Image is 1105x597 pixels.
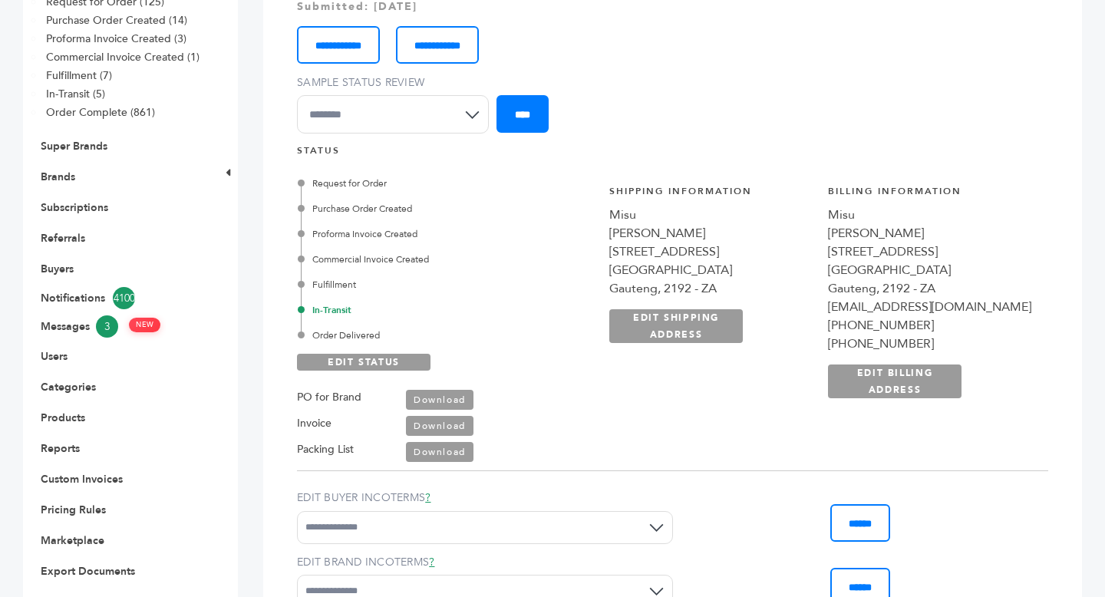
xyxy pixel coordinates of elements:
h4: STATUS [297,144,1048,165]
label: PO for Brand [297,388,361,407]
a: Fulfillment (7) [46,68,112,83]
div: Fulfillment [301,278,560,292]
div: [PHONE_NUMBER] [828,335,1031,353]
div: [STREET_ADDRESS] [609,242,813,261]
a: Download [406,390,473,410]
div: [GEOGRAPHIC_DATA] [609,261,813,279]
h4: Shipping Information [609,185,813,206]
div: [PHONE_NUMBER] [828,316,1031,335]
a: In-Transit (5) [46,87,105,101]
a: ? [425,490,430,505]
label: EDIT BUYER INCOTERMS [297,490,673,506]
div: Request for Order [301,176,560,190]
label: Packing List [297,440,354,459]
a: Pricing Rules [41,503,106,517]
div: Misu [609,206,813,224]
a: EDIT BILLING ADDRESS [828,364,962,398]
span: 3 [96,315,118,338]
label: EDIT BRAND INCOTERMS [297,555,673,570]
a: ? [429,555,434,569]
a: Brands [41,170,75,184]
div: In-Transit [301,303,560,317]
a: Reports [41,441,80,456]
a: Notifications4100 [41,287,197,309]
a: Custom Invoices [41,472,123,487]
a: Download [406,442,473,462]
a: Download [406,416,473,436]
a: Messages3 NEW [41,315,197,338]
div: [PERSON_NAME] [609,224,813,242]
a: Proforma Invoice Created (3) [46,31,186,46]
div: Order Delivered [301,328,560,342]
div: Purchase Order Created [301,202,560,216]
div: [EMAIL_ADDRESS][DOMAIN_NAME] [828,298,1031,316]
label: Sample Status Review [297,75,496,91]
a: Buyers [41,262,74,276]
div: Commercial Invoice Created [301,252,560,266]
a: Order Complete (861) [46,105,155,120]
div: [PERSON_NAME] [828,224,1031,242]
a: Super Brands [41,139,107,153]
a: EDIT STATUS [297,354,430,371]
a: Products [41,411,85,425]
div: Misu [828,206,1031,224]
div: [STREET_ADDRESS] [828,242,1031,261]
div: Proforma Invoice Created [301,227,560,241]
a: Referrals [41,231,85,246]
label: Invoice [297,414,331,433]
a: Categories [41,380,96,394]
a: Commercial Invoice Created (1) [46,50,200,64]
a: Marketplace [41,533,104,548]
h4: Billing Information [828,185,1031,206]
div: Gauteng, 2192 - ZA [609,279,813,298]
span: NEW [129,318,160,332]
span: 4100 [113,287,135,309]
a: Subscriptions [41,200,108,215]
div: [GEOGRAPHIC_DATA] [828,261,1031,279]
a: Purchase Order Created (14) [46,13,187,28]
div: Gauteng, 2192 - ZA [828,279,1031,298]
a: Users [41,349,68,364]
a: Export Documents [41,564,135,579]
a: EDIT SHIPPING ADDRESS [609,309,743,343]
